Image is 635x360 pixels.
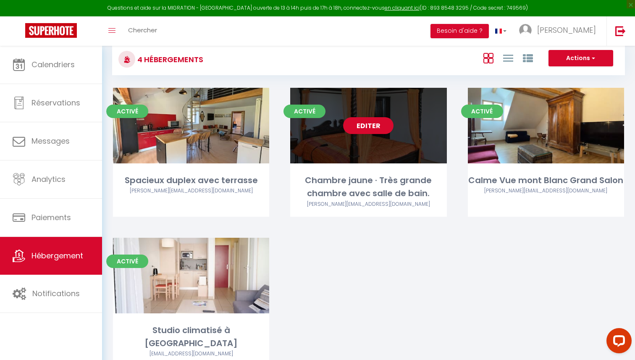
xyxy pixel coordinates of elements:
a: Editer [521,117,571,134]
span: [PERSON_NAME] [537,25,596,35]
a: Vue en Liste [503,51,513,65]
span: Activé [283,105,325,118]
div: Chambre jaune · Très grande chambre avec salle de bain. [290,174,446,200]
span: Calendriers [31,59,75,70]
span: Messages [31,136,70,146]
a: Editer [166,117,216,134]
a: en cliquant ici [385,4,420,11]
span: Activé [106,105,148,118]
div: Airbnb [113,350,269,358]
a: Editer [166,267,216,284]
button: Actions [548,50,613,67]
span: Analytics [31,174,66,184]
span: Chercher [128,26,157,34]
a: ... [PERSON_NAME] [513,16,606,46]
img: Super Booking [25,23,77,38]
span: Activé [106,255,148,268]
a: Vue par Groupe [523,51,533,65]
div: Studio climatisé à [GEOGRAPHIC_DATA] [113,324,269,350]
a: Editer [343,117,394,134]
span: Réservations [31,97,80,108]
a: Vue en Box [483,51,493,65]
div: Spacieux duplex avec terrasse [113,174,269,187]
span: Paiements [31,212,71,223]
h3: 4 Hébergements [135,50,203,69]
div: Airbnb [468,187,624,195]
button: Besoin d'aide ? [430,24,489,38]
div: Airbnb [290,200,446,208]
img: ... [519,24,532,37]
a: Chercher [122,16,163,46]
span: Hébergement [31,250,83,261]
img: logout [615,26,626,36]
span: Activé [461,105,503,118]
div: Airbnb [113,187,269,195]
span: Notifications [32,288,80,299]
iframe: LiveChat chat widget [600,325,635,360]
div: Calme Vue mont Blanc Grand Salon [468,174,624,187]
